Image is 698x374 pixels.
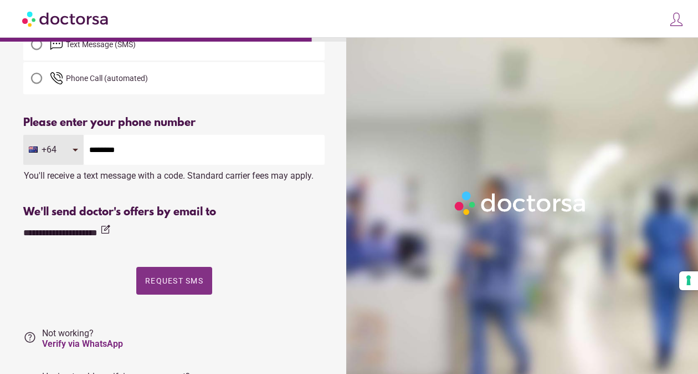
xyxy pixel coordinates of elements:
img: email [50,38,63,51]
img: icons8-customer-100.png [669,12,684,27]
span: +64 [42,144,64,155]
span: Not working? [42,328,123,349]
span: Request SMS [145,276,203,285]
img: Doctorsa.com [22,6,110,31]
span: Phone Call (automated) [66,74,148,83]
i: edit_square [100,224,111,235]
span: Text Message (SMS) [66,40,136,49]
i: help [23,331,37,344]
button: Request SMS [136,267,212,295]
img: Logo-Doctorsa-trans-White-partial-flat.png [451,188,591,219]
div: You'll receive a text message with a code. Standard carrier fees may apply. [23,165,325,181]
button: Your consent preferences for tracking technologies [679,271,698,290]
div: We'll send doctor's offers by email to [23,206,325,219]
div: Please enter your phone number [23,117,325,129]
a: Verify via WhatsApp [42,338,123,349]
img: phone [50,72,63,85]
